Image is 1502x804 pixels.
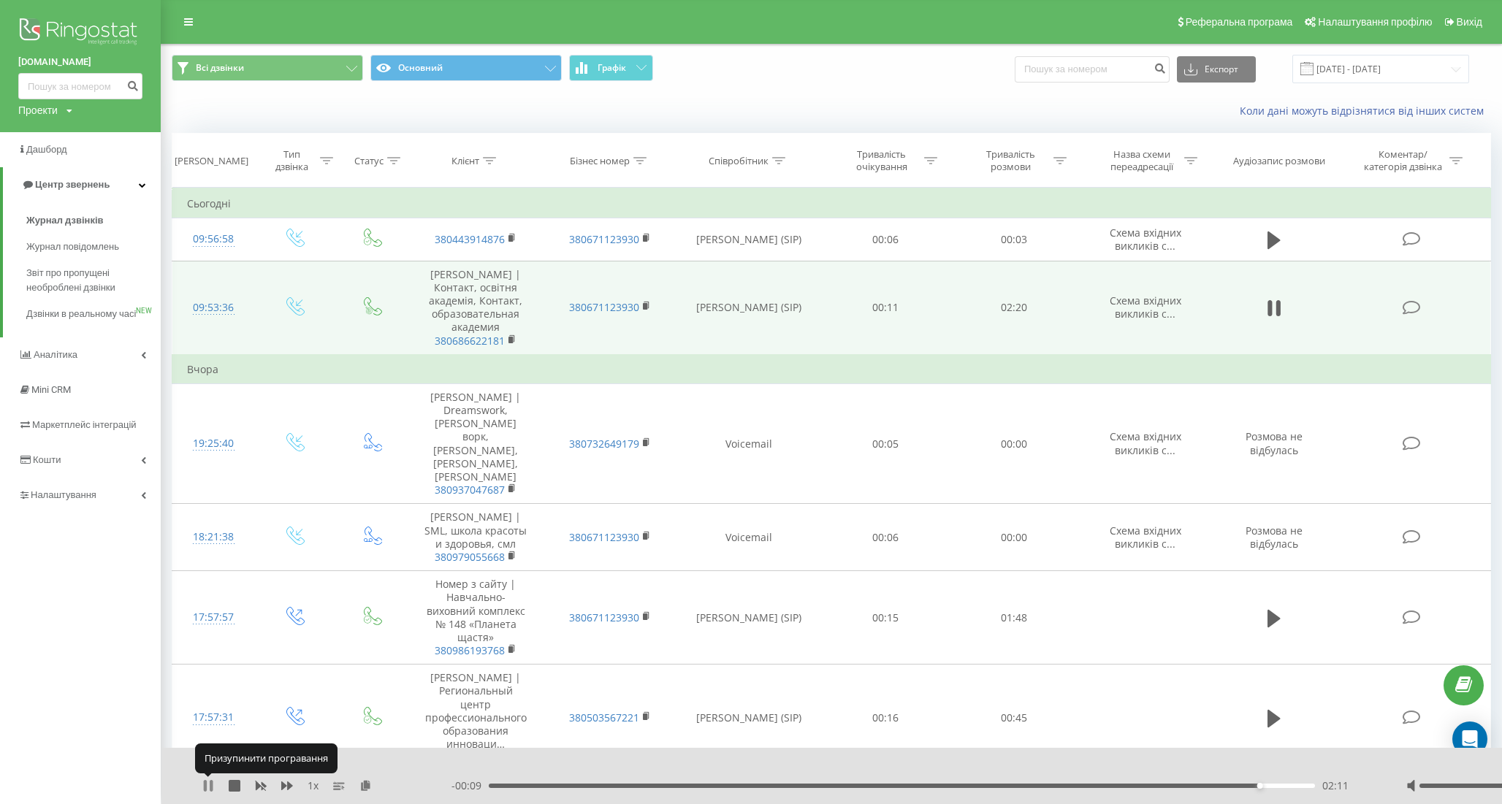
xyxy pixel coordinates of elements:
span: Схема вхідних викликів с... [1110,294,1181,321]
span: Налаштування [31,489,96,500]
td: [PERSON_NAME] (SIP) [676,665,820,771]
span: Дзвінки в реальному часі [26,307,136,321]
td: Voicemail [676,504,820,571]
td: [PERSON_NAME] | Региональный центр профессионального образования инноваци… [409,665,543,771]
td: Вчора [172,355,1491,384]
div: Open Intercom Messenger [1452,721,1487,757]
td: 00:00 [950,504,1078,571]
a: Коли дані можуть відрізнятися вiд інших систем [1240,104,1491,118]
td: [PERSON_NAME] | Контакт, освітня академія, Контакт, образовательная академия [409,261,543,355]
a: 380686622181 [435,334,505,348]
a: Журнал дзвінків [26,207,161,234]
td: 00:03 [950,218,1078,261]
div: Клієнт [451,155,479,167]
span: Схема вхідних викликів с... [1110,226,1181,253]
span: Розмова не відбулась [1246,524,1303,551]
div: Проекти [18,103,58,118]
td: 00:11 [821,261,950,355]
td: [PERSON_NAME] (SIP) [676,218,820,261]
div: 19:25:40 [187,429,240,458]
div: Accessibility label [1257,783,1263,789]
div: Назва схеми переадресації [1102,148,1181,173]
span: Звіт про пропущені необроблені дзвінки [26,266,153,295]
a: [DOMAIN_NAME] [18,55,142,69]
td: 00:06 [821,218,950,261]
td: Сьогодні [172,189,1491,218]
a: 380671123930 [569,610,639,624]
span: Аналiтика [34,349,77,360]
a: Центр звернень [3,167,161,202]
a: 380503567221 [569,711,639,724]
span: Вихід [1457,16,1482,28]
a: 380937047687 [435,483,505,497]
td: [PERSON_NAME] | SML, школа красоты и здоровья, смл [409,504,543,571]
span: Дашборд [26,144,67,155]
button: Основний [370,55,562,81]
td: Voicemail [676,383,820,504]
div: Тривалість розмови [972,148,1050,173]
button: Графік [569,55,653,81]
span: Налаштування профілю [1318,16,1432,28]
div: 18:21:38 [187,523,240,551]
td: 00:06 [821,504,950,571]
span: Журнал дзвінків [26,213,104,228]
span: Маркетплейс інтеграцій [32,419,137,430]
a: 380986193768 [435,643,505,657]
td: 00:00 [950,383,1078,504]
div: Призупинити програвання [195,743,338,773]
a: 380732649179 [569,437,639,451]
a: 380671123930 [569,530,639,544]
span: Журнал повідомлень [26,240,119,254]
span: - 00:09 [451,778,489,793]
span: Mini CRM [31,384,71,395]
div: Тип дзвінка [267,148,316,173]
div: 17:57:57 [187,603,240,632]
span: 1 x [308,778,319,793]
span: Всі дзвінки [196,62,244,74]
div: Коментар/категорія дзвінка [1360,148,1446,173]
td: 00:16 [821,665,950,771]
div: Тривалість очікування [842,148,920,173]
input: Пошук за номером [18,73,142,99]
div: Статус [354,155,384,167]
div: [PERSON_NAME] [175,155,248,167]
div: 09:53:36 [187,294,240,322]
button: Всі дзвінки [172,55,363,81]
div: 09:56:58 [187,225,240,253]
td: 00:45 [950,665,1078,771]
span: Кошти [33,454,61,465]
td: 02:20 [950,261,1078,355]
td: 00:15 [821,571,950,665]
td: 00:05 [821,383,950,504]
a: 380443914876 [435,232,505,246]
a: Журнал повідомлень [26,234,161,260]
div: Аудіозапис розмови [1233,155,1325,167]
img: Ringostat logo [18,15,142,51]
a: Дзвінки в реальному часіNEW [26,301,161,327]
div: Співробітник [709,155,769,167]
a: 380979055668 [435,550,505,564]
a: 380671123930 [569,232,639,246]
div: 17:57:31 [187,703,240,732]
td: [PERSON_NAME] (SIP) [676,571,820,665]
td: 01:48 [950,571,1078,665]
span: 02:11 [1322,778,1349,793]
span: Схема вхідних викликів с... [1110,429,1181,456]
td: [PERSON_NAME] | Dreamswork, [PERSON_NAME] ворк, [PERSON_NAME], [PERSON_NAME], [PERSON_NAME] [409,383,543,504]
td: [PERSON_NAME] (SIP) [676,261,820,355]
div: Бізнес номер [570,155,630,167]
span: Схема вхідних викликів с... [1110,524,1181,551]
td: Номер з сайту | Навчально-виховний комплекс № 148 «Планета щастя» [409,571,543,665]
a: 380671123930 [569,300,639,314]
button: Експорт [1177,56,1256,83]
span: Центр звернень [35,179,110,190]
span: Графік [598,63,626,73]
a: Звіт про пропущені необроблені дзвінки [26,260,161,301]
span: Розмова не відбулась [1246,429,1303,456]
input: Пошук за номером [1015,56,1170,83]
span: Реферальна програма [1186,16,1293,28]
